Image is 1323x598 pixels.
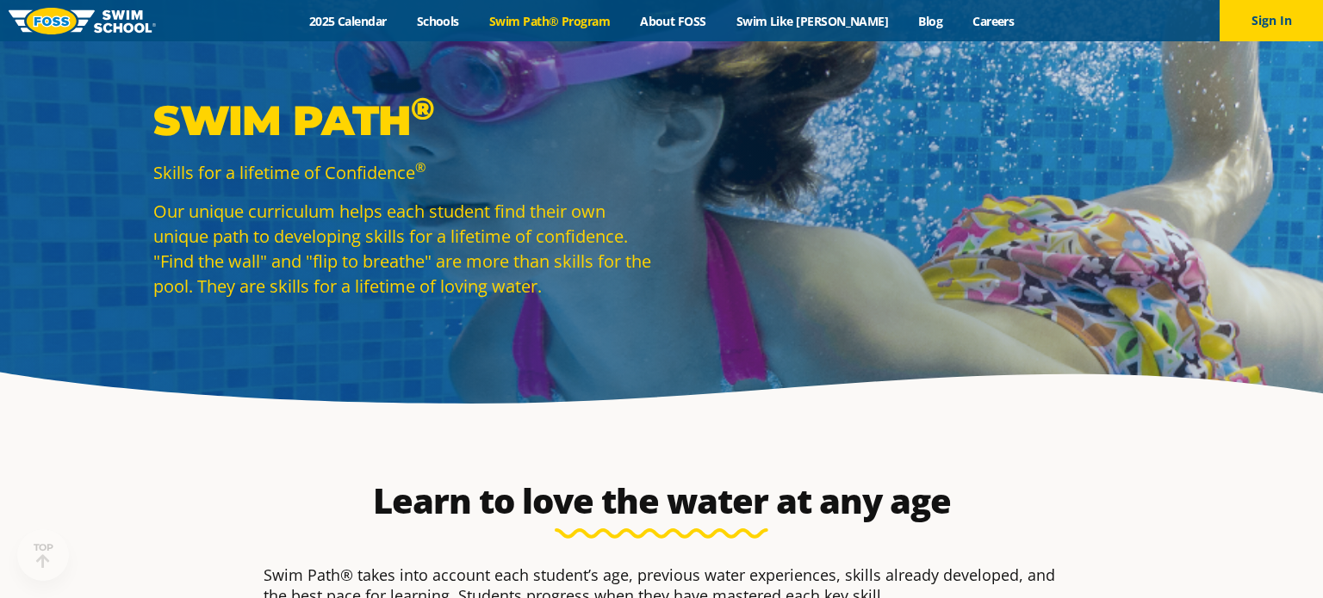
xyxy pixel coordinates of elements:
a: Swim Like [PERSON_NAME] [721,13,904,29]
a: 2025 Calendar [294,13,401,29]
p: Our unique curriculum helps each student find their own unique path to developing skills for a li... [153,199,653,299]
a: Schools [401,13,474,29]
a: Blog [904,13,958,29]
p: Skills for a lifetime of Confidence [153,160,653,185]
p: Swim Path [153,95,653,146]
a: Swim Path® Program [474,13,624,29]
sup: ® [415,158,425,176]
sup: ® [411,89,434,127]
img: FOSS Swim School Logo [9,8,156,34]
h2: Learn to love the water at any age [255,480,1068,521]
a: Careers [958,13,1029,29]
a: About FOSS [625,13,722,29]
div: TOP [34,542,53,569]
